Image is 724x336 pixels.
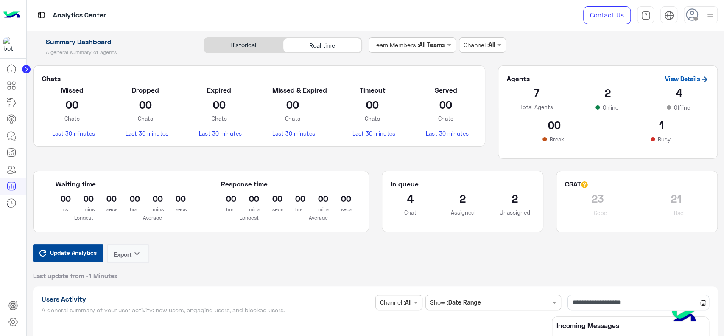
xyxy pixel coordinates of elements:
[3,6,20,24] img: Logo
[107,244,149,263] button: Exportkeyboard_arrow_down
[221,180,268,188] h5: Response time
[132,248,142,259] i: keyboard_arrow_down
[637,6,654,24] a: tab
[199,129,239,138] p: Last 30 minutes
[426,114,466,123] p: Chats
[641,11,651,20] img: tab
[672,103,692,112] p: Offline
[272,129,313,138] p: Last 30 minutes
[352,98,392,111] h2: 00
[426,86,466,94] h5: Served
[3,37,19,52] img: 317874714732967
[643,192,709,205] h2: 21
[56,214,112,222] p: Longest
[495,192,534,205] h2: 2
[272,114,313,123] p: Chats
[548,135,566,144] p: Break
[272,98,313,111] h2: 00
[33,271,117,280] span: Last update from -1 Minutes
[592,209,609,217] p: Good
[126,98,166,111] h2: 00
[33,37,194,46] h1: Summary Dashboard
[199,86,239,94] h5: Expired
[352,129,392,138] p: Last 30 minutes
[56,180,181,188] h5: Waiting time
[204,38,283,53] div: Historical
[665,75,709,82] a: View Details
[290,214,347,222] p: Average
[352,114,392,123] p: Chats
[126,114,166,123] p: Chats
[391,180,419,188] h5: In queue
[352,86,392,94] h5: Timeout
[664,11,674,20] img: tab
[495,208,534,217] p: Unassigned
[125,214,181,222] p: Average
[391,208,430,217] p: Chat
[443,192,482,205] h2: 2
[42,74,476,83] h5: Chats
[126,129,166,138] p: Last 30 minutes
[126,86,166,94] h5: Dropped
[579,86,637,99] h2: 2
[221,214,277,222] p: Longest
[705,10,716,21] img: profile
[507,103,566,111] p: Total Agents
[426,129,466,138] p: Last 30 minutes
[565,192,631,205] h2: 23
[33,49,194,56] h5: A general summary of agents
[669,302,699,332] img: hulul-logo.png
[672,209,685,217] p: Bad
[507,86,566,99] h2: 7
[52,114,92,123] p: Chats
[601,103,620,112] p: Online
[507,118,601,132] h2: 00
[283,38,362,53] div: Real time
[52,129,92,138] p: Last 30 minutes
[583,6,631,24] a: Contact Us
[650,86,709,99] h2: 4
[272,86,313,94] h5: Missed & Expired
[199,98,239,111] h2: 00
[42,307,372,313] h5: A general summary of your user activity: new users, engaging users, and blocked users.
[42,295,372,303] h1: Users Activity
[426,98,466,111] h2: 00
[656,135,672,144] p: Busy
[52,98,92,111] h2: 00
[48,247,99,258] span: Update Analytics
[33,244,103,262] button: Update Analytics
[507,74,530,83] h5: Agents
[443,208,482,217] p: Assigned
[199,114,239,123] p: Chats
[36,10,47,20] img: tab
[556,321,704,330] h5: Incoming Messages
[565,180,588,188] h5: CSAT
[614,118,709,132] h2: 1
[52,86,92,94] h5: Missed
[391,192,430,205] h2: 4
[53,10,106,21] p: Analytics Center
